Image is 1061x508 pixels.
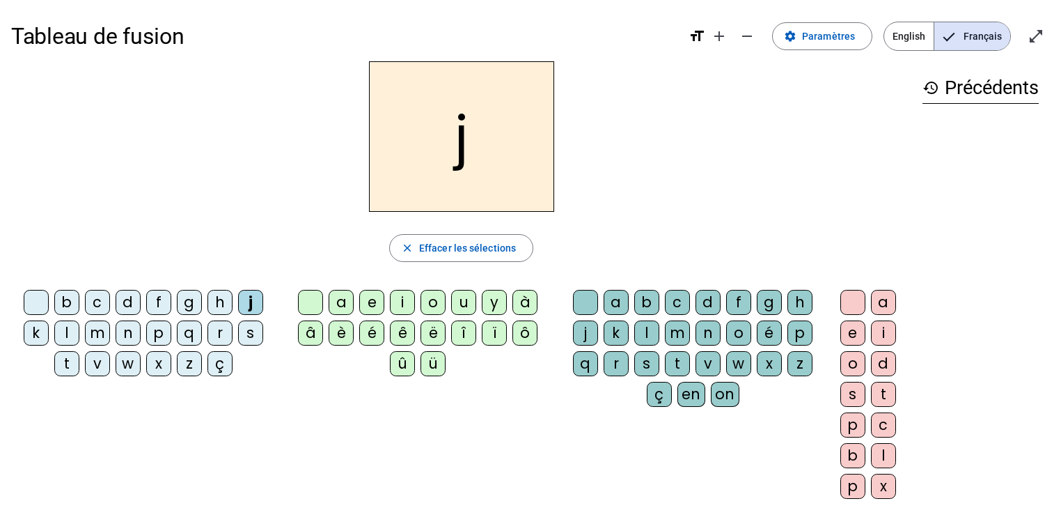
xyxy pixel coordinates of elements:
[689,28,705,45] mat-icon: format_size
[482,290,507,315] div: y
[146,351,171,376] div: x
[665,351,690,376] div: t
[757,351,782,376] div: x
[85,290,110,315] div: c
[390,351,415,376] div: û
[421,321,446,346] div: ë
[665,290,690,315] div: c
[871,382,896,407] div: t
[787,321,812,346] div: p
[238,290,263,315] div: j
[512,290,537,315] div: à
[733,22,761,50] button: Diminuer la taille de la police
[871,474,896,499] div: x
[934,22,1010,50] span: Français
[298,321,323,346] div: â
[871,321,896,346] div: i
[871,413,896,438] div: c
[451,290,476,315] div: u
[604,290,629,315] div: a
[726,351,751,376] div: w
[419,240,516,256] span: Effacer les sélections
[634,321,659,346] div: l
[604,321,629,346] div: k
[711,382,739,407] div: on
[840,443,865,468] div: b
[116,351,141,376] div: w
[177,351,202,376] div: z
[177,321,202,346] div: q
[451,321,476,346] div: î
[329,290,354,315] div: a
[482,321,507,346] div: ï
[787,351,812,376] div: z
[695,351,721,376] div: v
[207,321,233,346] div: r
[677,382,705,407] div: en
[840,413,865,438] div: p
[401,242,414,254] mat-icon: close
[573,351,598,376] div: q
[24,321,49,346] div: k
[772,22,872,50] button: Paramètres
[207,290,233,315] div: h
[146,290,171,315] div: f
[54,321,79,346] div: l
[787,290,812,315] div: h
[871,443,896,468] div: l
[922,72,1039,104] h3: Précédents
[390,321,415,346] div: ê
[726,290,751,315] div: f
[389,234,533,262] button: Effacer les sélections
[647,382,672,407] div: ç
[840,474,865,499] div: p
[421,351,446,376] div: ü
[146,321,171,346] div: p
[726,321,751,346] div: o
[634,351,659,376] div: s
[711,28,728,45] mat-icon: add
[359,290,384,315] div: e
[840,321,865,346] div: e
[329,321,354,346] div: è
[604,351,629,376] div: r
[177,290,202,315] div: g
[1022,22,1050,50] button: Entrer en plein écran
[116,290,141,315] div: d
[871,351,896,376] div: d
[54,290,79,315] div: b
[757,290,782,315] div: g
[390,290,415,315] div: i
[11,14,677,59] h1: Tableau de fusion
[739,28,755,45] mat-icon: remove
[922,79,939,96] mat-icon: history
[871,290,896,315] div: a
[359,321,384,346] div: é
[665,321,690,346] div: m
[884,22,934,50] span: English
[695,290,721,315] div: d
[634,290,659,315] div: b
[840,351,865,376] div: o
[695,321,721,346] div: n
[705,22,733,50] button: Augmenter la taille de la police
[207,351,233,376] div: ç
[883,22,1011,51] mat-button-toggle-group: Language selection
[784,30,796,43] mat-icon: settings
[116,321,141,346] div: n
[85,351,110,376] div: v
[840,382,865,407] div: s
[512,321,537,346] div: ô
[54,351,79,376] div: t
[238,321,263,346] div: s
[802,28,855,45] span: Paramètres
[1028,28,1044,45] mat-icon: open_in_full
[573,321,598,346] div: j
[421,290,446,315] div: o
[85,321,110,346] div: m
[369,61,554,212] h2: j
[757,321,782,346] div: é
